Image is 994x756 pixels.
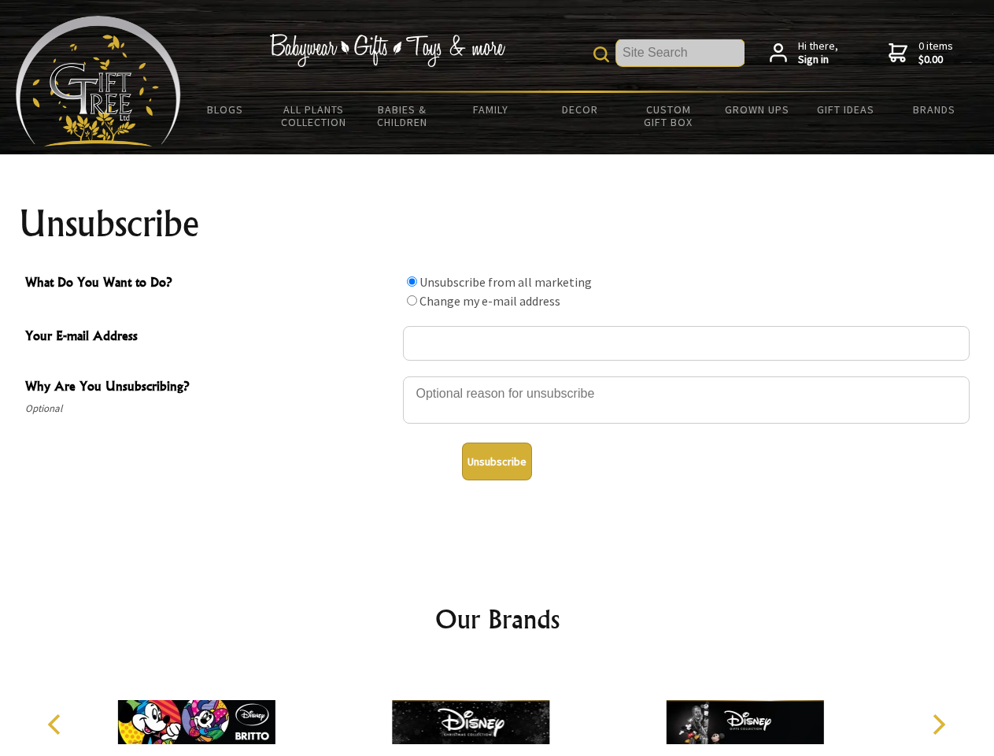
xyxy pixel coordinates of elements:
a: All Plants Collection [270,93,359,139]
h1: Unsubscribe [19,205,976,243]
input: Site Search [616,39,745,66]
img: Babywear - Gifts - Toys & more [269,34,505,67]
strong: $0.00 [918,53,953,67]
a: 0 items$0.00 [889,39,953,67]
input: Your E-mail Address [403,326,970,361]
h2: Our Brands [31,600,963,638]
input: What Do You Want to Do? [407,295,417,306]
img: product search [593,46,609,62]
label: Unsubscribe from all marketing [419,274,592,290]
a: Decor [535,93,624,126]
span: Optional [25,399,395,418]
img: Babyware - Gifts - Toys and more... [16,16,181,146]
span: 0 items [918,39,953,67]
a: Hi there,Sign in [770,39,838,67]
strong: Sign in [798,53,838,67]
span: What Do You Want to Do? [25,272,395,295]
textarea: Why Are You Unsubscribing? [403,376,970,424]
a: BLOGS [181,93,270,126]
input: What Do You Want to Do? [407,276,417,287]
button: Unsubscribe [462,443,532,480]
button: Previous [39,707,74,742]
label: Change my e-mail address [419,293,560,309]
a: Babies & Children [358,93,447,139]
a: Custom Gift Box [624,93,713,139]
span: Your E-mail Address [25,326,395,349]
a: Grown Ups [712,93,801,126]
button: Next [921,707,955,742]
a: Family [447,93,536,126]
span: Why Are You Unsubscribing? [25,376,395,399]
span: Hi there, [798,39,838,67]
a: Brands [890,93,979,126]
a: Gift Ideas [801,93,890,126]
